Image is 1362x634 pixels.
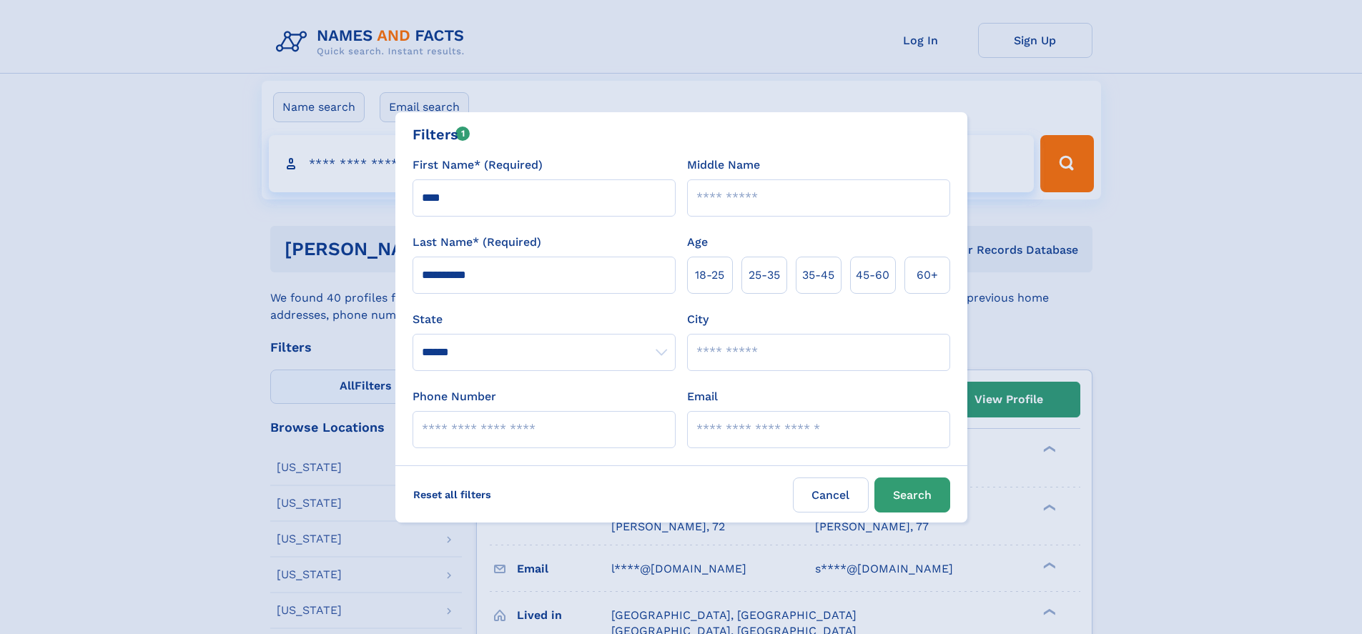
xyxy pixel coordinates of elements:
[404,477,500,512] label: Reset all filters
[413,234,541,251] label: Last Name* (Required)
[413,124,470,145] div: Filters
[687,388,718,405] label: Email
[687,311,709,328] label: City
[856,267,889,284] span: 45‑60
[695,267,724,284] span: 18‑25
[917,267,938,284] span: 60+
[802,267,834,284] span: 35‑45
[413,388,496,405] label: Phone Number
[749,267,780,284] span: 25‑35
[793,477,869,512] label: Cancel
[687,157,760,174] label: Middle Name
[874,477,950,512] button: Search
[413,157,543,174] label: First Name* (Required)
[413,311,676,328] label: State
[687,234,708,251] label: Age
